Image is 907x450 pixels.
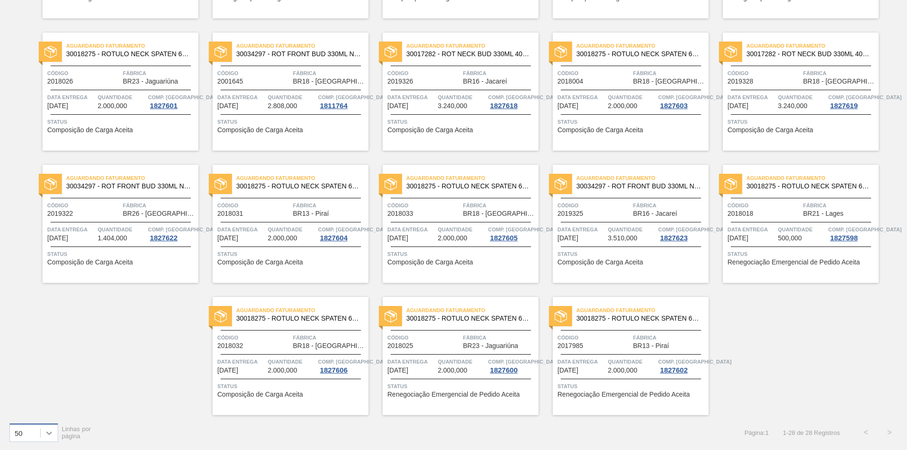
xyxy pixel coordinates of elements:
span: Fábrica [293,201,366,210]
span: Código [217,201,291,210]
img: status [725,46,737,58]
span: 01/10/2025 [47,102,68,110]
img: status [214,178,227,190]
span: Página : 1 [744,429,769,436]
a: Comp. [GEOGRAPHIC_DATA]1827618 [488,93,536,110]
span: Quantidade [268,225,316,234]
div: 1827623 [658,234,689,242]
span: Código [387,333,461,342]
span: 2.000,000 [98,102,127,110]
span: BR18 - Pernambuco [293,342,366,349]
span: 2001645 [217,78,243,85]
span: 3.240,000 [778,102,807,110]
span: Status [727,249,876,259]
span: 09/10/2025 [387,235,408,242]
span: Comp. Carga [148,225,221,234]
span: 03/10/2025 [557,102,578,110]
img: status [385,178,397,190]
a: statusAguardando Faturamento30018275 - ROTULO NECK SPATEN 600 RGB 36MIC REDONDOCódigo2017985Fábri... [539,297,709,415]
span: Quantidade [778,93,826,102]
span: 2.000,000 [268,367,297,374]
span: Comp. Carga [828,225,901,234]
div: 1827601 [148,102,179,110]
span: 30018275 - ROTULO NECK SPATEN 600 RGB 36MIC REDONDO [66,51,191,58]
span: Comp. Carga [318,93,391,102]
span: Fábrica [463,333,536,342]
a: Comp. [GEOGRAPHIC_DATA]1827601 [148,93,196,110]
span: Fábrica [293,68,366,78]
span: BR18 - Pernambuco [293,78,366,85]
img: status [385,310,397,323]
span: Composição de Carga Aceita [217,391,303,398]
span: Status [387,382,536,391]
span: Código [557,201,631,210]
span: Data entrega [727,93,776,102]
a: statusAguardando Faturamento30018275 - ROTULO NECK SPATEN 600 RGB 36MIC REDONDOCódigo2018018Fábri... [709,165,879,283]
span: Comp. Carga [148,93,221,102]
span: Comp. Carga [318,357,391,366]
span: Fábrica [633,68,706,78]
img: status [44,178,57,190]
span: Aguardando Faturamento [746,173,879,183]
span: Status [47,117,196,127]
img: status [385,46,397,58]
span: 15/10/2025 [727,235,748,242]
div: 50 [15,429,23,437]
span: Comp. Carga [658,225,731,234]
a: Comp. [GEOGRAPHIC_DATA]1827605 [488,225,536,242]
span: Composição de Carga Aceita [557,259,643,266]
span: Renegociação Emergencial de Pedido Aceita [557,391,690,398]
div: 1827606 [318,366,349,374]
span: Comp. Carga [488,357,561,366]
span: 2.000,000 [608,102,637,110]
span: Código [387,68,461,78]
span: Data entrega [557,93,606,102]
span: Status [557,249,706,259]
span: Fábrica [803,68,876,78]
span: Data entrega [47,93,95,102]
a: statusAguardando Faturamento30018275 - ROTULO NECK SPATEN 600 RGB 36MIC REDONDOCódigo2018033Fábri... [368,165,539,283]
span: 30034297 - ROT FRONT BUD 330ML NIV25 [66,183,191,190]
span: Composição de Carga Aceita [387,127,473,134]
span: Aguardando Faturamento [576,41,709,51]
span: 30034297 - ROT FRONT BUD 330ML NIV25 [236,51,361,58]
span: 31/10/2025 [557,367,578,374]
span: 2018032 [217,342,243,349]
span: Código [47,201,120,210]
span: BR18 - Pernambuco [633,78,706,85]
span: Código [557,68,631,78]
div: 1827619 [828,102,859,110]
span: 30034297 - ROT FRONT BUD 330ML NIV25 [576,183,701,190]
span: 30018275 - ROTULO NECK SPATEN 600 RGB 36MIC REDONDO [236,315,361,322]
span: Quantidade [438,93,486,102]
a: Comp. [GEOGRAPHIC_DATA]1827622 [148,225,196,242]
a: Comp. [GEOGRAPHIC_DATA]1827619 [828,93,876,110]
span: Quantidade [608,93,656,102]
a: statusAguardando Faturamento30018275 - ROTULO NECK SPATEN 600 RGB 36MIC REDONDOCódigo2018004Fábri... [539,33,709,151]
span: Código [387,201,461,210]
span: Data entrega [557,225,606,234]
span: Data entrega [557,357,606,366]
span: Código [727,68,801,78]
span: Data entrega [217,93,265,102]
span: Aguardando Faturamento [576,306,709,315]
img: status [555,310,567,323]
span: Quantidade [608,225,656,234]
span: 2.000,000 [608,367,637,374]
span: Composição de Carga Aceita [47,259,133,266]
span: Fábrica [463,68,536,78]
span: 02/10/2025 [387,102,408,110]
span: 2018018 [727,210,753,217]
img: status [44,46,57,58]
span: Composição de Carga Aceita [727,127,813,134]
span: Comp. Carga [318,225,391,234]
span: Status [557,117,706,127]
span: Data entrega [47,225,95,234]
span: Aguardando Faturamento [66,41,198,51]
span: 30018275 - ROTULO NECK SPATEN 600 RGB 36MIC REDONDO [576,315,701,322]
span: 500,000 [778,235,802,242]
span: Fábrica [123,201,196,210]
span: Quantidade [778,225,826,234]
span: 2.808,000 [268,102,297,110]
span: 09/10/2025 [557,235,578,242]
